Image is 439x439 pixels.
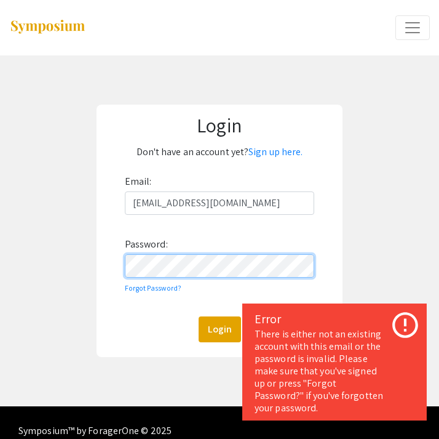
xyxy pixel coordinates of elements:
[101,113,338,137] h1: Login
[9,384,52,430] iframe: Chat
[255,328,414,414] div: There is either not an existing account with this email or the password is invalid. Please make s...
[125,172,152,191] label: Email:
[101,142,338,162] p: Don't have an account yet?
[9,19,86,36] img: Symposium by ForagerOne
[255,310,414,328] div: Error
[125,283,182,292] a: Forgot Password?
[199,316,241,342] button: Login
[248,145,303,158] a: Sign up here.
[125,235,168,254] label: Password:
[395,15,430,40] button: Expand or Collapse Menu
